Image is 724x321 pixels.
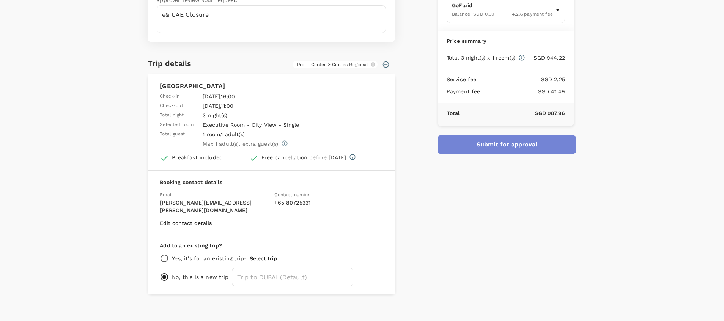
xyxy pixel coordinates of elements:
input: Trip to DUBAI (Default) [232,267,353,286]
span: Contact number [274,192,311,197]
span: : [199,102,201,110]
p: [PERSON_NAME][EMAIL_ADDRESS][PERSON_NAME][DOMAIN_NAME] [160,199,268,214]
button: Select trip [250,255,277,261]
p: Total 3 night(s) x 1 room(s) [447,54,515,61]
p: Service fee [447,76,477,83]
span: 4.2 % payment fee [512,11,552,17]
span: Profit Center > Circles Regional [293,61,373,68]
span: Selected room [160,121,194,129]
p: Max 1 adult(s) , extra guest(s) [203,140,278,148]
div: Profit Center > Circles Regional [293,61,378,68]
svg: Full refund before 2025-10-04 20:00 Cancelation after 2025-10-04 20:00, cancelation fee of SGD 70... [349,154,356,160]
span: Check-out [160,102,183,110]
p: SGD 2.25 [477,76,565,83]
p: Total [447,109,460,117]
div: Free cancellation before [DATE] [261,154,346,161]
button: Edit contact details [160,220,212,226]
p: [DATE] , 11:00 [203,102,314,110]
p: SGD 944.22 [525,54,565,61]
p: Price summary [447,37,565,45]
p: SGD 987.96 [460,109,565,117]
span: Check-in [160,93,179,100]
p: No, this is a new trip [172,273,228,281]
span: Balance : SGD 0.00 [452,11,494,17]
p: + 65 80725331 [274,199,383,206]
p: 3 night(s) [203,112,314,119]
button: Submit for approval [438,135,576,154]
span: Total night [160,112,184,119]
p: [DATE] , 16:00 [203,93,314,100]
p: Yes, it's for an existing trip - [172,255,247,262]
p: SGD 41.49 [480,88,565,95]
textarea: e& UAE Closure [157,5,386,33]
span: : [199,112,201,119]
p: [GEOGRAPHIC_DATA] [160,82,383,91]
span: : [199,131,201,138]
p: Payment fee [447,88,480,95]
span: : [199,121,201,129]
div: Breakfast included [172,154,223,161]
span: : [199,93,201,100]
span: Email [160,192,173,197]
p: Add to an existing trip? [160,242,383,249]
table: simple table [160,91,316,148]
p: 1 room , 1 adult(s) [203,131,314,138]
p: Booking contact details [160,178,383,186]
span: Total guest [160,131,185,138]
h6: Trip details [148,57,191,69]
p: Executive Room - City View - Single [203,121,314,129]
p: GoFluid [452,2,553,9]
